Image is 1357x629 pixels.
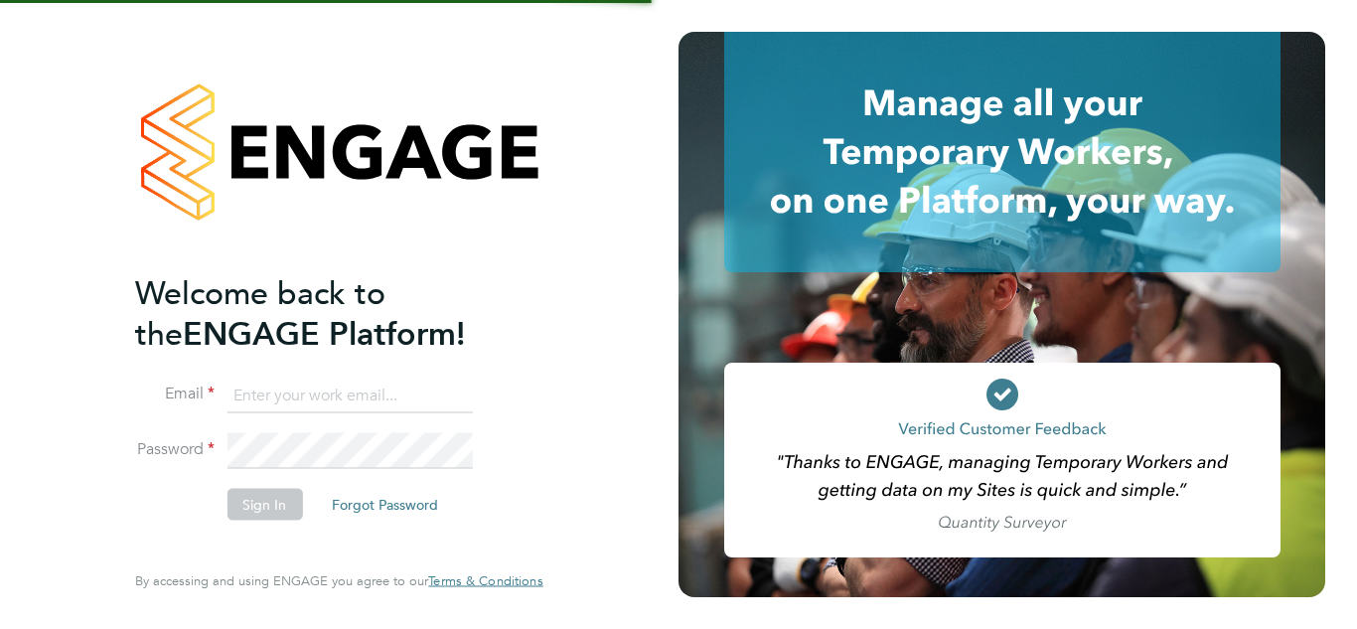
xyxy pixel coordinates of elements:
label: Password [135,439,215,460]
label: Email [135,384,215,404]
input: Enter your work email... [226,378,472,413]
span: Terms & Conditions [428,572,542,589]
span: Welcome back to the [135,273,385,353]
h2: ENGAGE Platform! [135,272,523,354]
a: Terms & Conditions [428,573,542,589]
button: Sign In [226,489,302,521]
button: Forgot Password [316,489,454,521]
span: By accessing and using ENGAGE you agree to our [135,572,542,589]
